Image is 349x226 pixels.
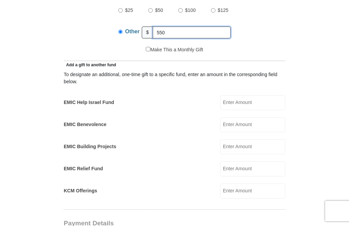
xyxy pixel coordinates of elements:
[125,7,133,13] span: $25
[125,29,140,34] span: Other
[64,63,116,67] span: Add a gift to another fund
[220,161,285,176] input: Enter Amount
[64,165,103,172] label: EMIC Relief Fund
[64,99,114,106] label: EMIC Help Israel Fund
[64,121,106,128] label: EMIC Benevolence
[185,7,196,13] span: $100
[142,27,153,38] span: $
[146,47,150,51] input: Make This a Monthly Gift
[153,27,231,38] input: Other Amount
[64,71,285,85] div: To designate an additional, one-time gift to a specific fund, enter an amount in the correspondin...
[220,139,285,154] input: Enter Amount
[220,184,285,198] input: Enter Amount
[220,95,285,110] input: Enter Amount
[218,7,228,13] span: $125
[220,117,285,132] input: Enter Amount
[155,7,163,13] span: $50
[64,143,116,150] label: EMIC Building Projects
[64,187,97,194] label: KCM Offerings
[146,46,203,53] label: Make This a Monthly Gift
